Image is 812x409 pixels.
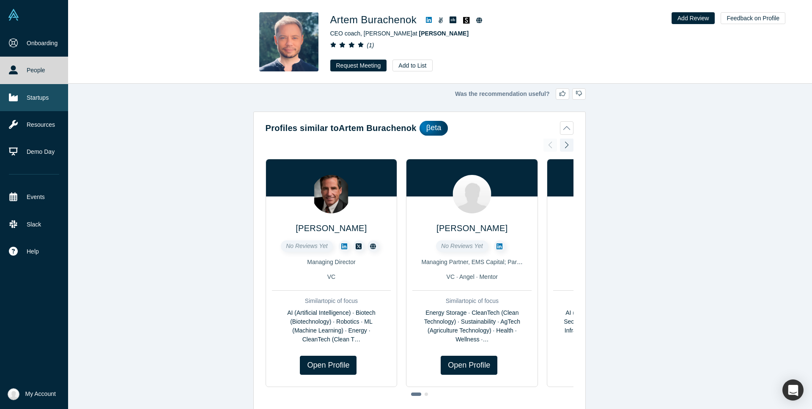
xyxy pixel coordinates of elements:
[272,297,391,305] div: Similar topic of focus
[272,308,391,344] div: AI (Artificial Intelligence) · Biotech (Biotechnology) · Robotics · ML (Machine Learning) · Energ...
[421,259,611,265] span: Managing Partner, EMS Capital; Partner at Clean Energy Venture Group
[553,297,672,305] div: Similar topic of focus
[253,88,586,100] div: Was the recommendation useful?
[453,175,491,213] img: Stanley Sakai's Profile Image
[672,12,715,24] button: Add Review
[721,12,785,24] button: Feedback on Profile
[419,30,469,37] a: [PERSON_NAME]
[412,273,532,281] div: VC · Angel · Mentor
[412,308,532,344] div: Energy Storage · CleanTech (Clean Technology) · Sustainability · AgTech (Agriculture Technology) ...
[330,12,417,27] h1: Artem Burachenok
[8,9,19,21] img: Alchemist Vault Logo
[436,224,507,233] a: [PERSON_NAME]
[25,390,56,398] span: My Account
[420,121,448,136] div: βeta
[312,175,351,213] img: Mike Biddle's Profile Image
[8,388,19,400] img: Murat Lostar's Account
[330,60,387,71] button: Request Meeting
[330,30,469,37] span: CEO coach, [PERSON_NAME] at
[412,297,532,305] div: Similar topic of focus
[266,121,573,136] button: Profiles similar toArtem Burachenokβeta
[259,12,318,71] img: Artem Burachenok's Profile Image
[296,224,367,233] a: [PERSON_NAME]
[286,243,328,249] span: No Reviews Yet
[441,243,483,249] span: No Reviews Yet
[441,356,497,375] a: Open Profile
[8,388,56,400] button: My Account
[272,273,391,281] div: VC
[300,356,357,375] a: Open Profile
[266,122,417,134] h2: Profiles similar to Artem Burachenok
[307,259,355,265] span: Managing Director
[392,60,432,71] button: Add to List
[367,42,374,49] i: ( 1 )
[27,247,39,256] span: Help
[553,308,672,335] div: AI (Artificial Intelligence) · Robotics · Security · Infrastructure · Large-Scale Infrastructure ...
[553,273,672,281] div: VC · Mentor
